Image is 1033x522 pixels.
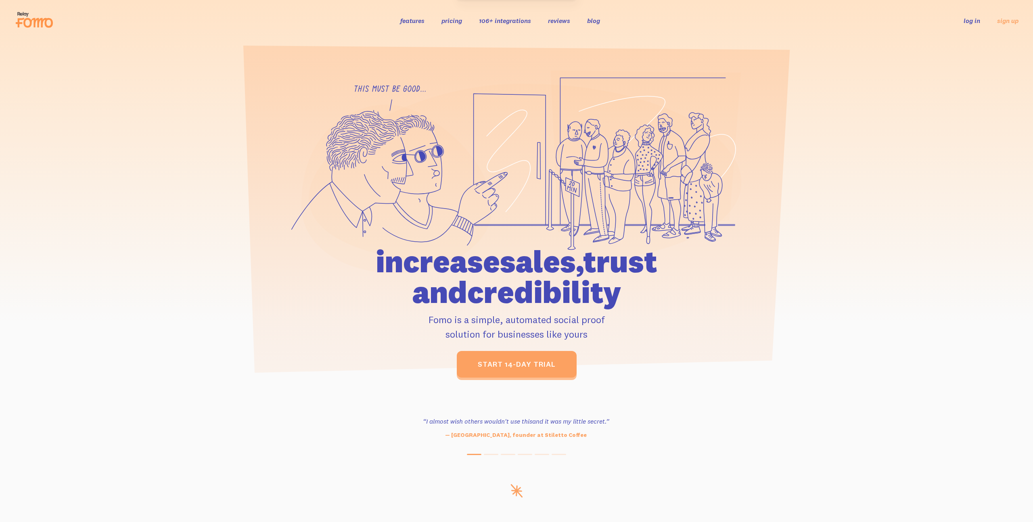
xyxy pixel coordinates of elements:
a: features [400,17,424,25]
p: Fomo is a simple, automated social proof solution for businesses like yours [330,312,703,341]
a: log in [964,17,980,25]
h1: increase sales, trust and credibility [330,246,703,307]
p: — [GEOGRAPHIC_DATA], founder at Stiletto Coffee [406,431,626,439]
a: 106+ integrations [479,17,531,25]
a: pricing [441,17,462,25]
a: blog [587,17,600,25]
a: start 14-day trial [457,351,577,378]
h3: “I almost wish others wouldn't use this and it was my little secret.” [406,416,626,426]
a: reviews [548,17,570,25]
a: sign up [997,17,1018,25]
